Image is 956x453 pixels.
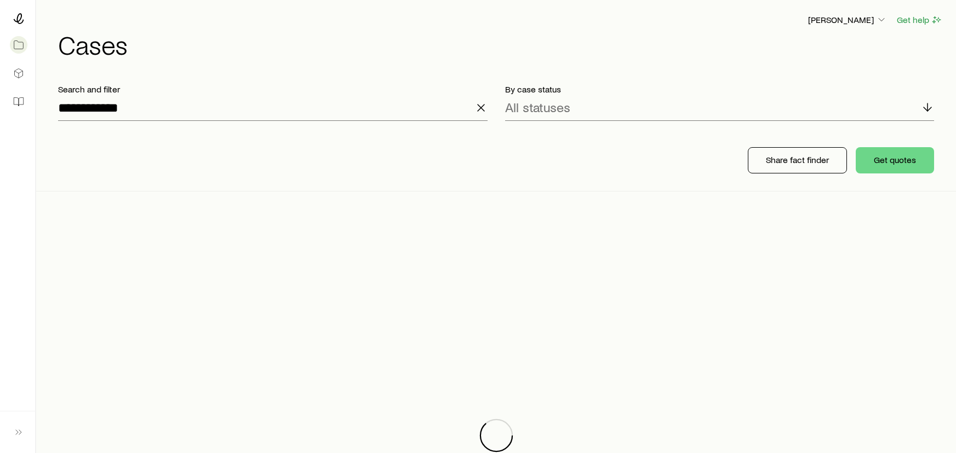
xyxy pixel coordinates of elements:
[505,84,935,95] p: By case status
[766,154,829,165] p: Share fact finder
[808,14,887,25] p: [PERSON_NAME]
[58,31,943,57] h1: Cases
[856,147,934,173] button: Get quotes
[748,147,847,173] button: Share fact finder
[505,100,570,115] p: All statuses
[896,14,943,26] button: Get help
[58,84,488,95] p: Search and filter
[808,14,888,27] button: [PERSON_NAME]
